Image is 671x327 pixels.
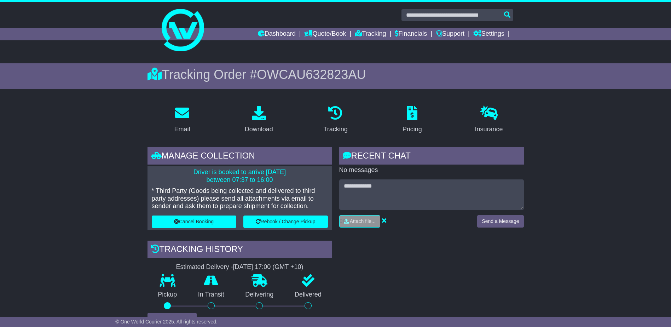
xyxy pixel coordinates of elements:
[398,103,427,137] a: Pricing
[355,28,386,40] a: Tracking
[257,67,366,82] span: OWCAU632823AU
[147,263,332,271] div: Estimated Delivery -
[477,215,524,228] button: Send a Message
[339,147,524,166] div: RECENT CHAT
[243,216,328,228] button: Rebook / Change Pickup
[235,291,284,299] p: Delivering
[152,187,328,210] p: * Third Party (Goods being collected and delivered to third party addresses) please send all atta...
[284,291,332,299] p: Delivered
[475,125,503,134] div: Insurance
[147,67,524,82] div: Tracking Order #
[174,125,190,134] div: Email
[147,313,197,325] button: View Full Tracking
[323,125,347,134] div: Tracking
[258,28,296,40] a: Dashboard
[240,103,278,137] a: Download
[304,28,346,40] a: Quote/Book
[187,291,235,299] p: In Transit
[319,103,352,137] a: Tracking
[233,263,303,271] div: [DATE] 17:00 (GMT +10)
[169,103,195,137] a: Email
[339,166,524,174] p: No messages
[152,168,328,184] p: Driver is booked to arrive [DATE] between 07:37 to 16:00
[245,125,273,134] div: Download
[473,28,504,40] a: Settings
[436,28,464,40] a: Support
[115,319,218,325] span: © One World Courier 2025. All rights reserved.
[147,147,332,166] div: Manage collection
[147,291,188,299] p: Pickup
[403,125,422,134] div: Pricing
[395,28,427,40] a: Financials
[147,241,332,260] div: Tracking history
[470,103,508,137] a: Insurance
[152,216,236,228] button: Cancel Booking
